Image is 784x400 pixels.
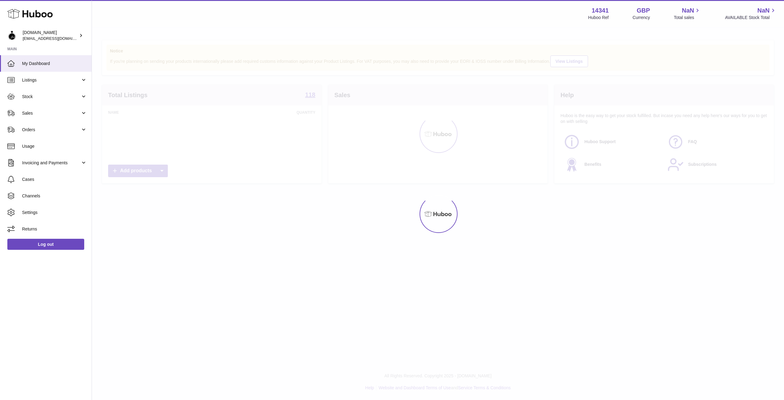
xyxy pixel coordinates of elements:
[725,6,777,21] a: NaN AVAILABLE Stock Total
[22,94,81,100] span: Stock
[682,6,694,15] span: NaN
[592,6,609,15] strong: 14341
[22,143,87,149] span: Usage
[22,177,87,182] span: Cases
[22,77,81,83] span: Listings
[23,30,78,41] div: [DOMAIN_NAME]
[22,226,87,232] span: Returns
[22,210,87,215] span: Settings
[725,15,777,21] span: AVAILABLE Stock Total
[633,15,650,21] div: Currency
[22,110,81,116] span: Sales
[22,193,87,199] span: Channels
[22,160,81,166] span: Invoicing and Payments
[674,6,701,21] a: NaN Total sales
[674,15,701,21] span: Total sales
[757,6,770,15] span: NaN
[588,15,609,21] div: Huboo Ref
[22,127,81,133] span: Orders
[7,239,84,250] a: Log out
[637,6,650,15] strong: GBP
[22,61,87,67] span: My Dashboard
[7,31,17,40] img: theperfumesampler@gmail.com
[23,36,90,41] span: [EMAIL_ADDRESS][DOMAIN_NAME]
